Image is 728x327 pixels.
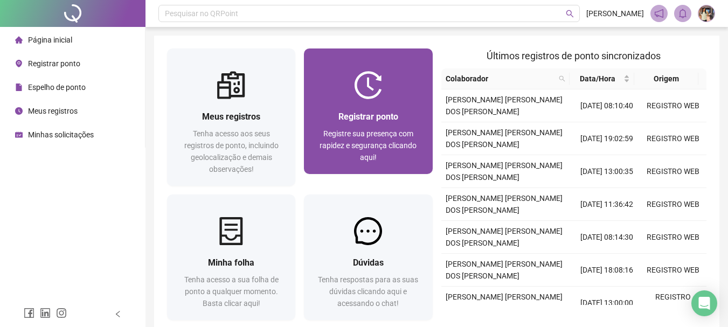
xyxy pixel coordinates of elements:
td: [DATE] 18:08:16 [574,254,640,287]
span: [PERSON_NAME] [PERSON_NAME] DOS [PERSON_NAME] [446,95,563,116]
span: Data/Hora [574,73,621,85]
td: [DATE] 19:02:59 [574,122,640,155]
span: Meus registros [28,107,78,115]
td: [DATE] 13:00:00 [574,287,640,319]
span: [PERSON_NAME] [PERSON_NAME] DOS [PERSON_NAME] [446,161,563,182]
td: [DATE] 08:14:30 [574,221,640,254]
span: Tenha acesso a sua folha de ponto a qualquer momento. Basta clicar aqui! [184,275,279,308]
th: Data/Hora [570,68,634,89]
td: REGISTRO MANUAL [640,287,706,319]
td: REGISTRO WEB [640,122,706,155]
a: Registrar pontoRegistre sua presença com rapidez e segurança clicando aqui! [304,48,432,174]
span: Registrar ponto [28,59,80,68]
span: facebook [24,308,34,318]
span: bell [678,9,688,18]
td: [DATE] 13:00:35 [574,155,640,188]
span: [PERSON_NAME] [PERSON_NAME] DOS [PERSON_NAME] [446,128,563,149]
span: clock-circle [15,107,23,115]
td: [DATE] 08:10:40 [574,89,640,122]
span: [PERSON_NAME] [PERSON_NAME] DOS [PERSON_NAME] [446,293,563,313]
span: [PERSON_NAME] [PERSON_NAME] DOS [PERSON_NAME] [446,227,563,247]
span: file [15,84,23,91]
span: Últimos registros de ponto sincronizados [487,50,661,61]
img: 90509 [698,5,715,22]
span: environment [15,60,23,67]
td: REGISTRO WEB [640,254,706,287]
span: left [114,310,122,318]
span: Espelho de ponto [28,83,86,92]
span: search [566,10,574,18]
span: Página inicial [28,36,72,44]
span: Registre sua presença com rapidez e segurança clicando aqui! [320,129,417,162]
span: search [557,71,567,87]
span: Meus registros [202,112,260,122]
span: Dúvidas [353,258,384,268]
td: REGISTRO WEB [640,89,706,122]
span: Minhas solicitações [28,130,94,139]
td: REGISTRO WEB [640,155,706,188]
span: linkedin [40,308,51,318]
span: Registrar ponto [338,112,398,122]
span: notification [654,9,664,18]
a: Minha folhaTenha acesso a sua folha de ponto a qualquer momento. Basta clicar aqui! [167,194,295,320]
td: REGISTRO WEB [640,188,706,221]
td: REGISTRO WEB [640,221,706,254]
a: Meus registrosTenha acesso aos seus registros de ponto, incluindo geolocalização e demais observa... [167,48,295,186]
span: [PERSON_NAME] [PERSON_NAME] DOS [PERSON_NAME] [446,194,563,214]
span: Tenha acesso aos seus registros de ponto, incluindo geolocalização e demais observações! [184,129,279,173]
a: DúvidasTenha respostas para as suas dúvidas clicando aqui e acessando o chat! [304,194,432,320]
span: Colaborador [446,73,555,85]
span: instagram [56,308,67,318]
span: Minha folha [208,258,254,268]
td: [DATE] 11:36:42 [574,188,640,221]
span: Tenha respostas para as suas dúvidas clicando aqui e acessando o chat! [318,275,418,308]
span: [PERSON_NAME] [PERSON_NAME] DOS [PERSON_NAME] [446,260,563,280]
span: home [15,36,23,44]
div: Open Intercom Messenger [691,290,717,316]
span: [PERSON_NAME] [586,8,644,19]
th: Origem [634,68,698,89]
span: schedule [15,131,23,138]
span: search [559,75,565,82]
